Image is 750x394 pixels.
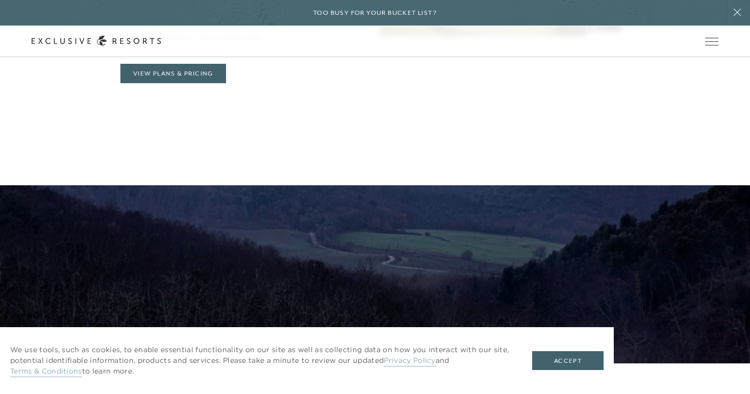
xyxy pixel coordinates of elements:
a: View Plans & Pricing [120,64,226,83]
a: Privacy Policy [384,356,435,366]
p: We use tools, such as cookies, to enable essential functionality on our site as well as collectin... [10,344,512,377]
button: Accept [532,351,604,371]
h6: Too busy for your bucket list? [313,8,437,18]
a: Terms & Conditions [10,366,82,377]
button: Open navigation [705,38,718,45]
